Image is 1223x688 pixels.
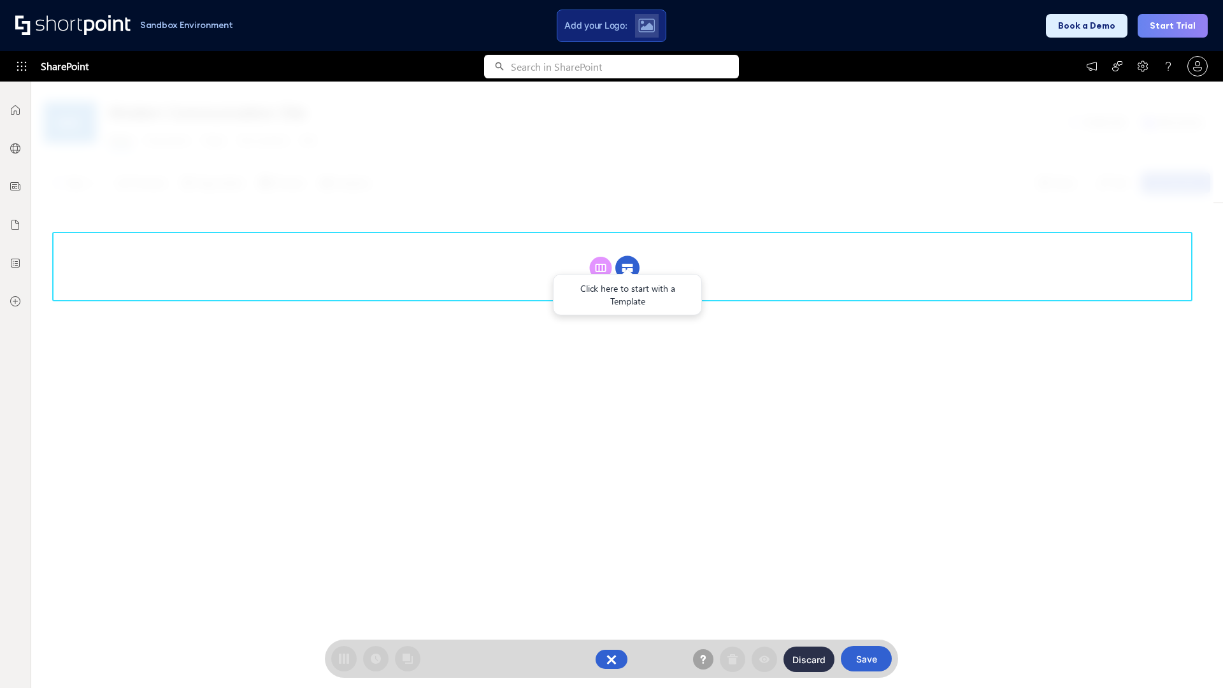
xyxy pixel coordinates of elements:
[1046,14,1127,38] button: Book a Demo
[511,55,739,78] input: Search in SharePoint
[841,646,892,671] button: Save
[638,18,655,32] img: Upload logo
[1159,627,1223,688] iframe: Chat Widget
[564,20,627,31] span: Add your Logo:
[41,51,89,82] span: SharePoint
[1138,14,1208,38] button: Start Trial
[140,22,233,29] h1: Sandbox Environment
[783,647,834,672] button: Discard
